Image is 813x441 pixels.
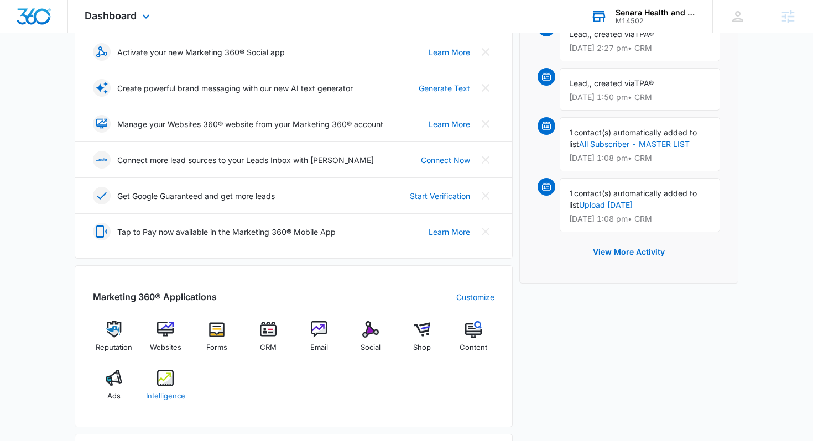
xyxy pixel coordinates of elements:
[93,290,217,303] h2: Marketing 360® Applications
[117,82,353,94] p: Create powerful brand messaging with our new AI text generator
[361,342,381,353] span: Social
[421,154,470,166] a: Connect Now
[616,8,696,17] div: account name
[569,128,697,149] span: contact(s) automatically added to list
[477,43,494,61] button: Close
[569,29,590,39] span: Lead,
[247,321,289,361] a: CRM
[634,29,654,39] span: TPA®
[429,46,470,58] a: Learn More
[590,29,634,39] span: , created via
[477,115,494,133] button: Close
[477,151,494,169] button: Close
[569,44,711,52] p: [DATE] 2:27 pm • CRM
[452,321,494,361] a: Content
[456,291,494,303] a: Customize
[117,46,285,58] p: Activate your new Marketing 360® Social app
[196,321,238,361] a: Forms
[117,226,336,238] p: Tap to Pay now available in the Marketing 360® Mobile App
[569,188,697,209] span: contact(s) automatically added to list
[616,17,696,25] div: account id
[298,321,341,361] a: Email
[93,321,135,361] a: Reputation
[117,154,374,166] p: Connect more lead sources to your Leads Inbox with [PERSON_NAME]
[117,118,383,130] p: Manage your Websites 360® website from your Marketing 360® account
[579,139,690,149] a: All Subscriber - MASTER LIST
[410,190,470,202] a: Start Verification
[569,154,711,162] p: [DATE] 1:08 pm • CRM
[419,82,470,94] a: Generate Text
[117,190,275,202] p: Get Google Guaranteed and get more leads
[96,342,132,353] span: Reputation
[579,200,633,209] a: Upload [DATE]
[429,226,470,238] a: Learn More
[206,342,227,353] span: Forms
[569,93,711,101] p: [DATE] 1:50 pm • CRM
[85,10,137,22] span: Dashboard
[590,78,634,88] span: , created via
[569,78,590,88] span: Lead,
[477,79,494,97] button: Close
[413,342,431,353] span: Shop
[460,342,487,353] span: Content
[144,321,187,361] a: Websites
[634,78,654,88] span: TPA®
[569,215,711,223] p: [DATE] 1:08 pm • CRM
[310,342,328,353] span: Email
[569,188,574,198] span: 1
[146,391,185,402] span: Intelligence
[477,187,494,204] button: Close
[569,128,574,137] span: 1
[477,223,494,240] button: Close
[429,118,470,130] a: Learn More
[107,391,121,402] span: Ads
[582,239,676,265] button: View More Activity
[260,342,277,353] span: CRM
[144,370,187,410] a: Intelligence
[350,321,392,361] a: Social
[93,370,135,410] a: Ads
[150,342,181,353] span: Websites
[401,321,444,361] a: Shop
